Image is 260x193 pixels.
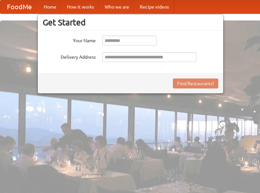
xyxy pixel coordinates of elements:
[43,17,218,27] h3: Get Started
[38,0,62,14] a: Home
[0,0,38,14] a: FoodMe
[173,79,218,88] button: Find Restaurants!
[62,0,99,14] a: How it works
[43,36,96,44] label: Your Name
[99,0,134,14] a: Who we are
[134,0,174,14] a: Recipe videos
[43,52,96,60] label: Delivery Address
